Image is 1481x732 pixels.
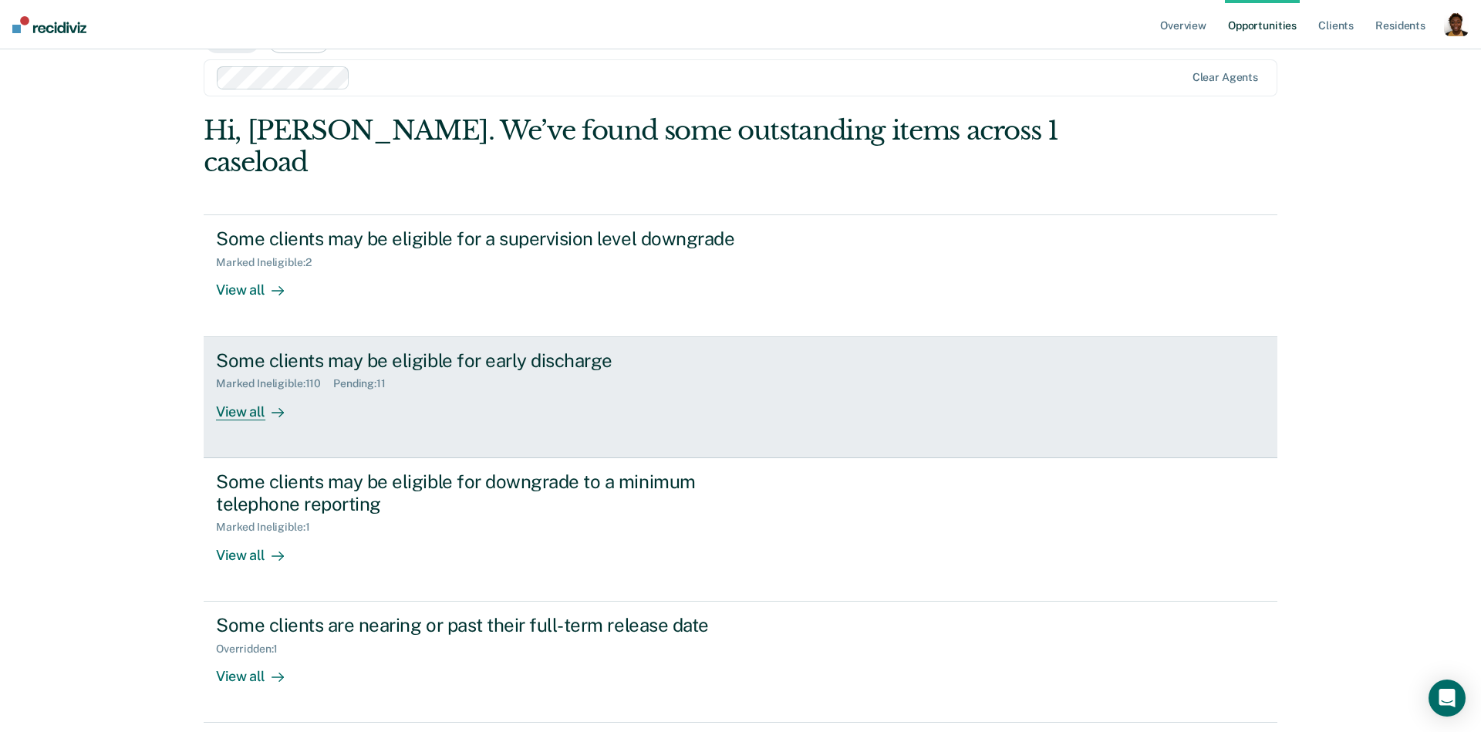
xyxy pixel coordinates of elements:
div: Marked Ineligible : 1 [216,521,322,534]
a: Some clients may be eligible for a supervision level downgradeMarked Ineligible:2View all [204,214,1277,336]
div: View all [216,534,302,564]
div: Overridden : 1 [216,643,290,656]
div: Open Intercom Messenger [1429,680,1466,717]
div: Hi, [PERSON_NAME]. We’ve found some outstanding items across 1 caseload [204,115,1063,178]
img: Recidiviz [12,16,86,33]
div: Marked Ineligible : 2 [216,256,323,269]
div: Some clients may be eligible for downgrade to a minimum telephone reporting [216,471,757,515]
div: Some clients may be eligible for early discharge [216,349,757,372]
a: Some clients may be eligible for early dischargeMarked Ineligible:110Pending:11View all [204,337,1277,458]
a: Some clients are nearing or past their full-term release dateOverridden:1View all [204,602,1277,723]
div: Marked Ineligible : 110 [216,377,333,390]
div: View all [216,390,302,420]
div: Some clients are nearing or past their full-term release date [216,614,757,636]
div: Some clients may be eligible for a supervision level downgrade [216,228,757,250]
div: View all [216,269,302,299]
div: Clear agents [1193,71,1258,84]
a: Some clients may be eligible for downgrade to a minimum telephone reportingMarked Ineligible:1Vie... [204,458,1277,602]
div: View all [216,655,302,685]
div: Pending : 11 [333,377,398,390]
